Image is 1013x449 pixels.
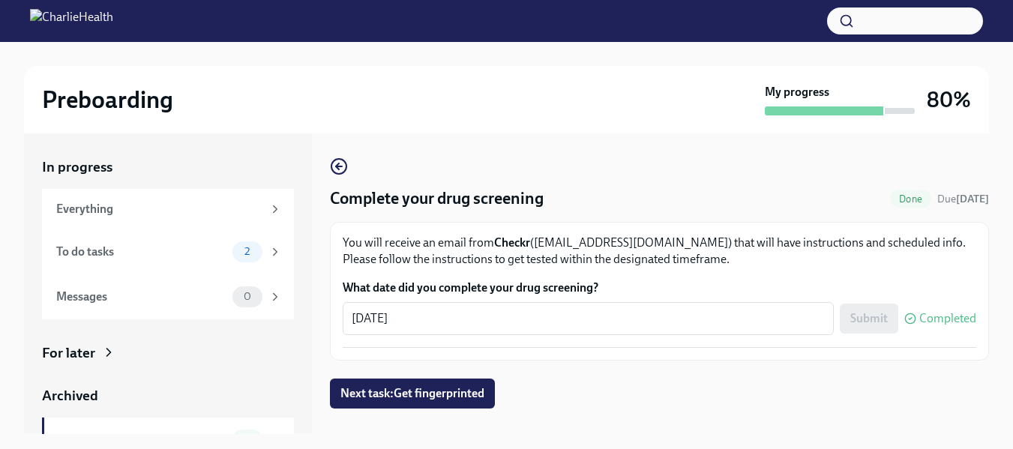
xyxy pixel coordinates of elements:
[330,187,544,210] h4: Complete your drug screening
[340,386,484,401] span: Next task : Get fingerprinted
[343,235,976,268] p: You will receive an email from ([EMAIL_ADDRESS][DOMAIN_NAME]) that will have instructions and sch...
[927,86,971,113] h3: 80%
[343,280,976,296] label: What date did you complete your drug screening?
[30,9,113,33] img: CharlieHealth
[937,193,989,205] span: Due
[42,386,294,406] a: Archived
[330,379,495,409] button: Next task:Get fingerprinted
[56,201,262,217] div: Everything
[765,84,829,100] strong: My progress
[42,189,294,229] a: Everything
[42,85,173,115] h2: Preboarding
[56,244,226,260] div: To do tasks
[235,291,260,302] span: 0
[494,235,530,250] strong: Checkr
[956,193,989,205] strong: [DATE]
[352,310,825,328] textarea: [DATE]
[890,193,931,205] span: Done
[56,432,226,448] div: Completed tasks
[42,229,294,274] a: To do tasks2
[235,246,259,257] span: 2
[42,343,95,363] div: For later
[56,289,226,305] div: Messages
[42,157,294,177] a: In progress
[42,343,294,363] a: For later
[919,313,976,325] span: Completed
[42,274,294,319] a: Messages0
